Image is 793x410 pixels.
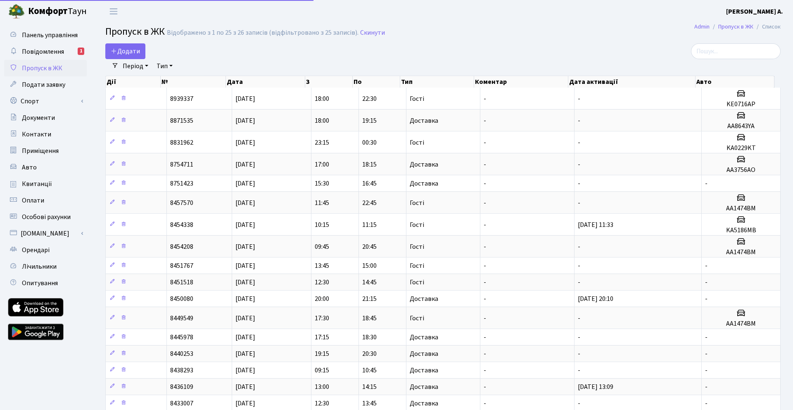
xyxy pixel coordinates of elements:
[578,278,580,287] span: -
[410,315,424,322] span: Гості
[705,320,777,328] h5: АА1474ВМ
[170,399,193,408] span: 8433007
[705,100,777,108] h5: KE0716AP
[410,117,438,124] span: Доставка
[28,5,68,18] b: Комфорт
[235,116,255,125] span: [DATE]
[170,160,193,169] span: 8754711
[410,296,438,302] span: Доставка
[578,294,613,303] span: [DATE] 20:10
[578,138,580,147] span: -
[161,76,226,88] th: №
[170,278,193,287] span: 8451518
[484,349,486,358] span: -
[578,399,580,408] span: -
[410,243,424,250] span: Гості
[22,212,71,222] span: Особові рахунки
[410,350,438,357] span: Доставка
[362,278,377,287] span: 14:45
[235,382,255,391] span: [DATE]
[315,179,329,188] span: 15:30
[578,220,613,229] span: [DATE] 11:33
[111,47,140,56] span: Додати
[315,94,329,103] span: 18:00
[410,139,424,146] span: Гості
[4,275,87,291] a: Опитування
[170,314,193,323] span: 8449549
[362,198,377,207] span: 22:45
[705,248,777,256] h5: АА1474ВМ
[170,333,193,342] span: 8445978
[226,76,306,88] th: Дата
[484,116,486,125] span: -
[170,138,193,147] span: 8831962
[235,333,255,342] span: [DATE]
[22,64,62,73] span: Пропуск в ЖК
[235,261,255,270] span: [DATE]
[4,159,87,176] a: Авто
[315,314,329,323] span: 17:30
[578,160,580,169] span: -
[484,366,486,375] span: -
[410,95,424,102] span: Гості
[410,334,438,341] span: Доставка
[362,314,377,323] span: 18:45
[578,179,580,188] span: -
[105,43,145,59] a: Додати
[659,42,776,52] a: Голосувати
[170,220,193,229] span: 8454338
[305,76,353,88] th: З
[360,29,385,37] a: Скинути
[484,399,486,408] span: -
[705,261,708,270] span: -
[484,314,486,323] span: -
[578,314,580,323] span: -
[705,366,708,375] span: -
[315,366,329,375] span: 09:15
[22,130,51,139] span: Контакти
[315,138,329,147] span: 23:15
[484,94,486,103] span: -
[578,94,580,103] span: -
[315,294,329,303] span: 20:00
[484,198,486,207] span: -
[651,10,784,57] div: Опитування щодо паркування в ЖК «Комфорт Таун»
[22,80,65,89] span: Подати заявку
[235,399,255,408] span: [DATE]
[22,113,55,122] span: Документи
[362,333,377,342] span: 18:30
[235,366,255,375] span: [DATE]
[568,76,696,88] th: Дата активації
[22,246,50,255] span: Орендарі
[315,198,329,207] span: 11:45
[705,179,708,188] span: -
[705,399,708,408] span: -
[235,160,255,169] span: [DATE]
[362,138,377,147] span: 00:30
[167,29,359,37] div: Відображено з 1 по 25 з 26 записів (відфільтровано з 25 записів).
[235,179,255,188] span: [DATE]
[22,31,78,40] span: Панель управління
[315,399,329,408] span: 12:30
[315,261,329,270] span: 13:45
[22,146,59,155] span: Приміщення
[170,382,193,391] span: 8436109
[22,196,44,205] span: Оплати
[353,76,400,88] th: По
[362,94,377,103] span: 22:30
[705,294,708,303] span: -
[410,161,438,168] span: Доставка
[362,220,377,229] span: 11:15
[578,333,580,342] span: -
[22,47,64,56] span: Повідомлення
[235,138,255,147] span: [DATE]
[315,242,329,251] span: 09:45
[170,366,193,375] span: 8438293
[105,24,165,39] span: Пропуск в ЖК
[315,349,329,358] span: 19:15
[484,261,486,270] span: -
[4,126,87,143] a: Контакти
[362,382,377,391] span: 14:15
[4,209,87,225] a: Особові рахунки
[235,349,255,358] span: [DATE]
